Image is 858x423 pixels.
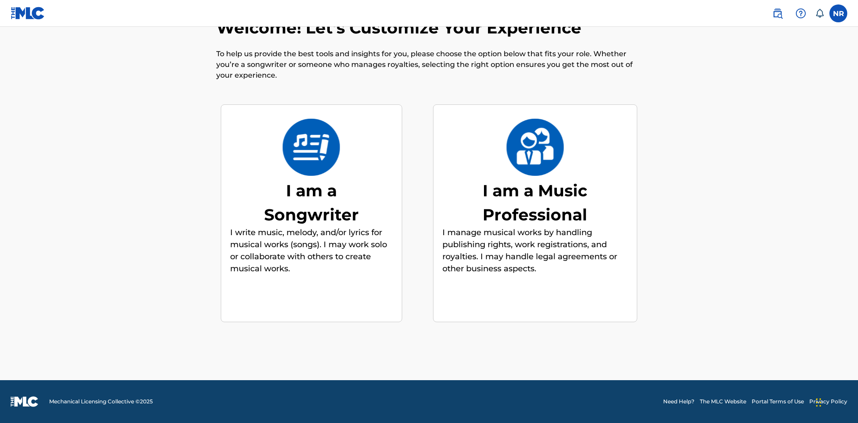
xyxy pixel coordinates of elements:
[813,380,858,423] iframe: Chat Widget
[772,8,783,19] img: search
[816,389,821,416] div: Drag
[244,178,379,227] div: I am a Songwriter
[829,4,847,22] div: User Menu
[11,396,38,407] img: logo
[752,398,804,406] a: Portal Terms of Use
[815,9,824,18] div: Notifications
[795,8,806,19] img: help
[700,398,746,406] a: The MLC Website
[769,4,786,22] a: Public Search
[506,119,564,176] img: I am a Music Professional
[433,104,637,323] div: I am a Music ProfessionalI am a Music ProfessionalI manage musical works by handling publishing r...
[49,398,153,406] span: Mechanical Licensing Collective © 2025
[11,7,45,20] img: MLC Logo
[442,227,628,275] p: I manage musical works by handling publishing rights, work registrations, and royalties. I may ha...
[230,227,393,275] p: I write music, melody, and/or lyrics for musical works (songs). I may work solo or collaborate wi...
[809,398,847,406] a: Privacy Policy
[792,4,810,22] div: Help
[282,119,341,176] img: I am a Songwriter
[221,104,402,323] div: I am a SongwriterI am a SongwriterI write music, melody, and/or lyrics for musical works (songs)....
[216,18,586,38] h2: Welcome! Let’s Customize Your Experience
[216,49,642,81] p: To help us provide the best tools and insights for you, please choose the option below that fits ...
[663,398,694,406] a: Need Help?
[468,178,602,227] div: I am a Music Professional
